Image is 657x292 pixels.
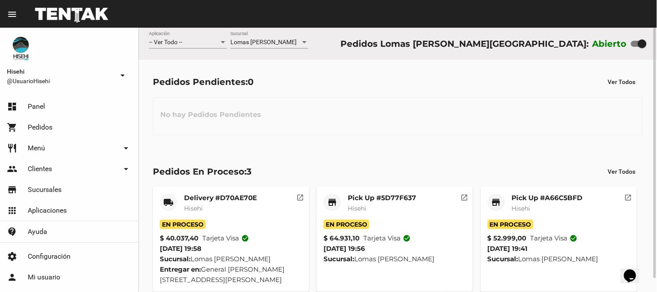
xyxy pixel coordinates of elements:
mat-icon: dashboard [7,101,17,112]
span: Hisehi [512,204,531,212]
mat-icon: people [7,164,17,174]
div: Pedidos Pendientes: [153,75,254,89]
mat-icon: arrow_drop_down [121,164,131,174]
div: Lomas [PERSON_NAME] [324,254,466,264]
span: Ver Todos [608,168,636,175]
mat-icon: check_circle [403,234,411,242]
span: Tarjeta visa [202,233,249,243]
span: Ver Todos [608,78,636,85]
mat-icon: open_in_new [625,192,632,200]
mat-card-title: Pick Up #5D77F637 [348,194,416,202]
mat-icon: arrow_drop_down [117,70,128,81]
strong: Sucursal: [324,255,354,263]
span: [DATE] 19:58 [160,244,201,253]
iframe: chat widget [621,257,648,283]
div: Lomas [PERSON_NAME] [160,254,302,264]
span: Mi usuario [28,273,60,282]
mat-icon: open_in_new [460,192,468,200]
div: Pedidos Lomas [PERSON_NAME][GEOGRAPHIC_DATA]: [340,37,589,51]
strong: Sucursal: [488,255,518,263]
span: Lomas [PERSON_NAME] [230,39,297,45]
span: Tarjeta visa [363,233,411,243]
span: Clientes [28,165,52,173]
strong: Entregar en: [160,265,201,273]
button: Ver Todos [601,164,643,179]
div: Pedidos En Proceso: [153,165,252,178]
span: [DATE] 19:56 [324,244,365,253]
span: Aplicaciones [28,206,67,215]
div: Lomas [PERSON_NAME] [488,254,630,264]
mat-icon: open_in_new [297,192,304,200]
img: b10aa081-330c-4927-a74e-08896fa80e0a.jpg [7,35,35,62]
span: Sucursales [28,185,61,194]
div: General [PERSON_NAME][STREET_ADDRESS][PERSON_NAME] [160,264,302,285]
span: Hisehi [184,204,203,212]
mat-card-title: Delivery #D70AE70E [184,194,257,202]
h3: No hay Pedidos Pendientes [153,102,268,128]
strong: $ 40.037,40 [160,233,198,243]
span: Pedidos [28,123,52,132]
mat-icon: apps [7,205,17,216]
mat-icon: check_circle [242,234,249,242]
span: Ayuda [28,227,47,236]
span: @UsuarioHisehi [7,77,114,85]
mat-icon: store [491,197,502,208]
span: Hisehi [7,66,114,77]
mat-icon: contact_support [7,227,17,237]
mat-icon: shopping_cart [7,122,17,133]
span: En Proceso [160,220,206,229]
span: En Proceso [488,220,534,229]
button: Ver Todos [601,74,643,90]
mat-card-title: Pick Up #A66C5BFD [512,194,583,202]
span: 3 [246,166,252,177]
span: Menú [28,144,45,152]
span: Configuración [28,252,71,261]
span: En Proceso [324,220,369,229]
mat-icon: menu [7,9,17,19]
span: 0 [248,77,254,87]
span: Hisehi [348,204,366,212]
mat-icon: store [327,197,337,208]
mat-icon: store [7,185,17,195]
strong: $ 52.999,00 [488,233,527,243]
span: -- Ver Todo -- [149,39,182,45]
mat-icon: settings [7,251,17,262]
span: Panel [28,102,45,111]
strong: Sucursal: [160,255,191,263]
mat-icon: arrow_drop_down [121,143,131,153]
label: Abierto [592,37,627,51]
span: Tarjeta visa [531,233,578,243]
span: [DATE] 19:41 [488,244,528,253]
mat-icon: check_circle [570,234,578,242]
mat-icon: person [7,272,17,282]
mat-icon: local_shipping [163,197,174,208]
mat-icon: restaurant [7,143,17,153]
strong: $ 64.931,10 [324,233,359,243]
